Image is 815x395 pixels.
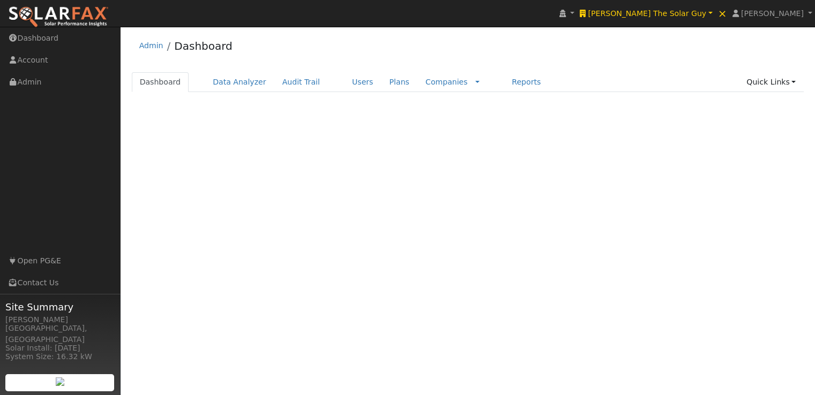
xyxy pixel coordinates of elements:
img: SolarFax [8,6,109,28]
span: Site Summary [5,300,115,314]
a: Plans [382,72,417,92]
a: Companies [425,78,468,86]
a: Admin [139,41,163,50]
a: Dashboard [132,72,189,92]
span: [PERSON_NAME] The Solar Guy [588,9,707,18]
span: [PERSON_NAME] [741,9,804,18]
a: Audit Trail [274,72,328,92]
a: Data Analyzer [205,72,274,92]
a: Dashboard [174,40,233,52]
a: Users [344,72,382,92]
a: Quick Links [738,72,804,92]
div: System Size: 16.32 kW [5,351,115,362]
span: × [718,7,727,20]
div: Solar Install: [DATE] [5,343,115,354]
div: [PERSON_NAME] [5,314,115,325]
div: [GEOGRAPHIC_DATA], [GEOGRAPHIC_DATA] [5,323,115,345]
img: retrieve [56,377,64,386]
a: Reports [504,72,549,92]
